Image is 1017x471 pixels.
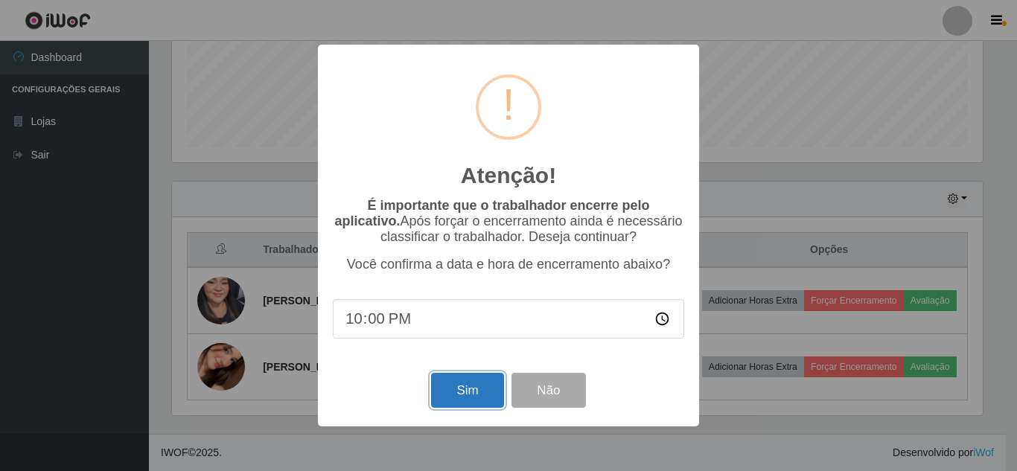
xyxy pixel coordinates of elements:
[333,198,684,245] p: Após forçar o encerramento ainda é necessário classificar o trabalhador. Deseja continuar?
[511,373,585,408] button: Não
[461,162,556,189] h2: Atenção!
[333,257,684,272] p: Você confirma a data e hora de encerramento abaixo?
[431,373,503,408] button: Sim
[334,198,649,228] b: É importante que o trabalhador encerre pelo aplicativo.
